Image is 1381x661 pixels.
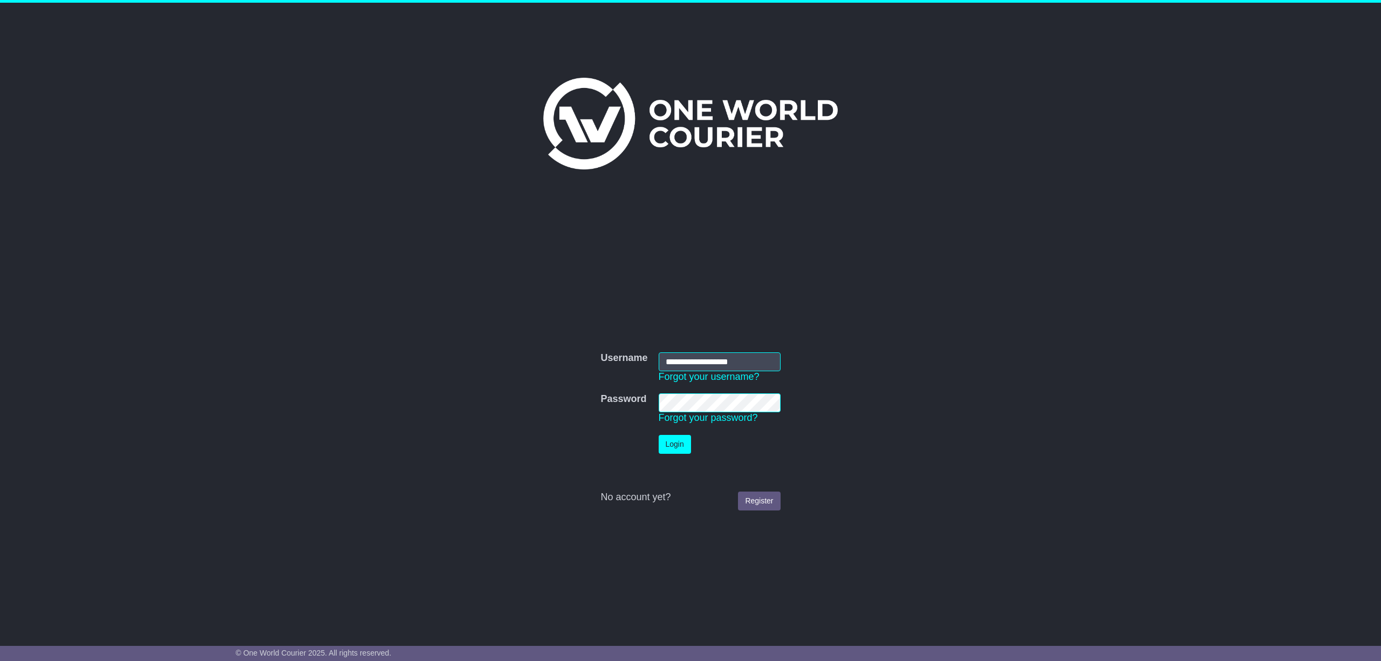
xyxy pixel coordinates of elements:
[738,492,780,510] a: Register
[600,393,646,405] label: Password
[600,492,780,503] div: No account yet?
[543,78,838,169] img: One World
[600,352,647,364] label: Username
[659,371,760,382] a: Forgot your username?
[236,649,392,657] span: © One World Courier 2025. All rights reserved.
[659,435,691,454] button: Login
[659,412,758,423] a: Forgot your password?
